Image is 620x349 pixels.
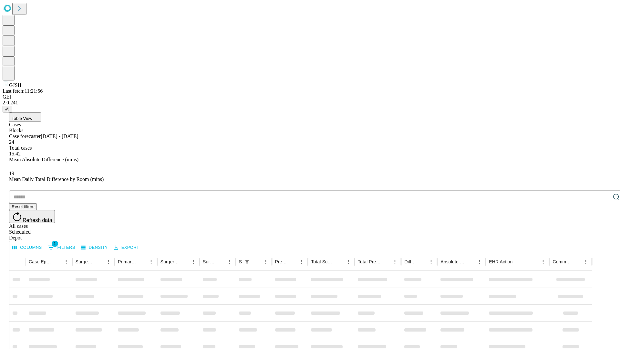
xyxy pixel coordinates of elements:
[3,88,43,94] span: Last fetch: 11:21:56
[118,259,137,264] div: Primary Service
[344,257,353,266] button: Menu
[311,259,334,264] div: Total Scheduled Duration
[3,94,617,100] div: GEI
[53,257,62,266] button: Sort
[23,217,52,223] span: Refresh data
[243,257,252,266] button: Show filters
[9,139,14,145] span: 24
[79,243,109,253] button: Density
[553,259,571,264] div: Comments
[216,257,225,266] button: Sort
[76,259,94,264] div: Surgeon Name
[29,259,52,264] div: Case Epic Id
[275,259,288,264] div: Predicted In Room Duration
[390,257,399,266] button: Menu
[95,257,104,266] button: Sort
[9,210,55,223] button: Refresh data
[404,259,417,264] div: Difference
[62,257,71,266] button: Menu
[9,151,21,156] span: 15.42
[225,257,234,266] button: Menu
[5,107,10,111] span: @
[261,257,270,266] button: Menu
[243,257,252,266] div: 1 active filter
[147,257,156,266] button: Menu
[3,100,617,106] div: 2.0.241
[104,257,113,266] button: Menu
[189,257,198,266] button: Menu
[9,82,21,88] span: GJSH
[112,243,141,253] button: Export
[9,145,32,151] span: Total cases
[581,257,590,266] button: Menu
[489,259,512,264] div: EHR Action
[239,259,242,264] div: Scheduled In Room Duration
[427,257,436,266] button: Menu
[3,106,12,112] button: @
[381,257,390,266] button: Sort
[12,204,34,209] span: Reset filters
[297,257,306,266] button: Menu
[288,257,297,266] button: Sort
[180,257,189,266] button: Sort
[9,157,78,162] span: Mean Absolute Difference (mins)
[513,257,522,266] button: Sort
[358,259,381,264] div: Total Predicted Duration
[466,257,475,266] button: Sort
[12,116,32,121] span: Table View
[572,257,581,266] button: Sort
[475,257,484,266] button: Menu
[52,240,58,247] span: 1
[11,243,44,253] button: Select columns
[418,257,427,266] button: Sort
[539,257,548,266] button: Menu
[9,112,41,122] button: Table View
[160,259,179,264] div: Surgery Name
[9,203,37,210] button: Reset filters
[9,176,104,182] span: Mean Daily Total Difference by Room (mins)
[440,259,465,264] div: Absolute Difference
[203,259,215,264] div: Surgery Date
[41,133,78,139] span: [DATE] - [DATE]
[252,257,261,266] button: Sort
[9,133,41,139] span: Case forecaster
[138,257,147,266] button: Sort
[335,257,344,266] button: Sort
[9,171,14,176] span: 19
[46,242,77,253] button: Show filters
